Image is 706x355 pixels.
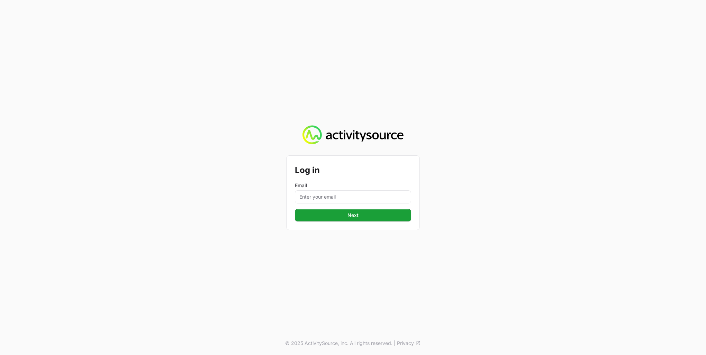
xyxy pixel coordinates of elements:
[397,340,421,347] a: Privacy
[394,340,396,347] span: |
[295,190,411,203] input: Enter your email
[285,340,392,347] p: © 2025 ActivitySource, inc. All rights reserved.
[299,211,407,219] span: Next
[295,182,411,189] label: Email
[302,125,403,145] img: Activity Source
[295,164,411,176] h2: Log in
[295,209,411,221] button: Next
